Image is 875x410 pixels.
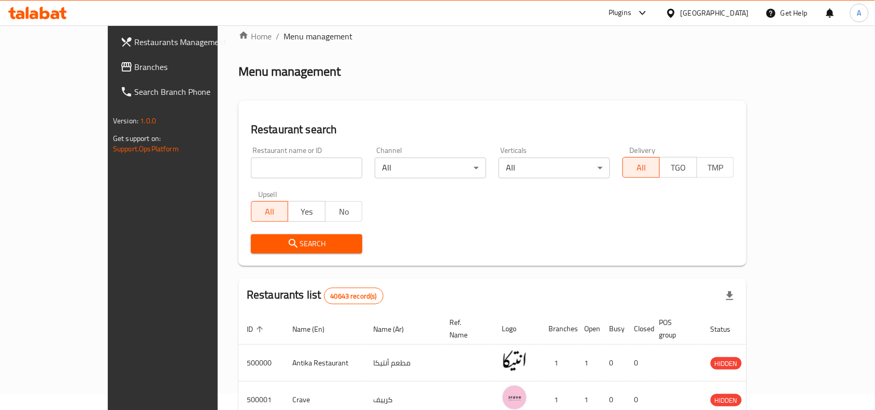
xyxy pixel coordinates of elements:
div: Export file [717,284,742,308]
span: POS group [659,316,690,341]
span: 40643 record(s) [324,291,383,301]
span: Name (Ar) [373,323,417,335]
span: TMP [701,160,730,175]
img: Antika Restaurant [502,348,528,374]
h2: Menu management [238,63,341,80]
td: Antika Restaurant [284,345,365,381]
div: [GEOGRAPHIC_DATA] [681,7,749,19]
td: 0 [626,345,651,381]
span: 1.0.0 [140,114,156,128]
a: Home [238,30,272,43]
td: 1 [576,345,601,381]
span: Search [259,237,354,250]
div: Total records count [324,288,384,304]
span: All [256,204,284,219]
span: Version: [113,114,138,128]
div: HIDDEN [711,394,742,406]
button: Search [251,234,362,253]
th: Closed [626,313,651,345]
span: Restaurants Management [135,36,246,48]
label: Delivery [630,147,656,154]
td: 500000 [238,345,284,381]
span: Ref. Name [449,316,481,341]
span: Name (En) [292,323,338,335]
span: A [857,7,862,19]
button: All [623,157,660,178]
a: Restaurants Management [112,30,254,54]
span: Yes [292,204,321,219]
li: / [276,30,279,43]
button: Yes [288,201,325,222]
button: TGO [659,157,697,178]
td: 1 [540,345,576,381]
td: 0 [601,345,626,381]
th: Open [576,313,601,345]
div: All [499,158,610,178]
td: مطعم أنتيكا [365,345,441,381]
a: Support.OpsPlatform [113,142,179,155]
label: Upsell [258,191,277,198]
span: Branches [135,61,246,73]
a: Search Branch Phone [112,79,254,104]
div: Plugins [609,7,631,19]
span: HIDDEN [711,358,742,370]
h2: Restaurants list [247,287,384,304]
span: All [627,160,656,175]
button: All [251,201,288,222]
th: Branches [540,313,576,345]
th: Busy [601,313,626,345]
span: Get support on: [113,132,161,145]
button: No [325,201,362,222]
span: Search Branch Phone [135,86,246,98]
span: HIDDEN [711,394,742,406]
div: HIDDEN [711,357,742,370]
th: Logo [493,313,540,345]
a: Branches [112,54,254,79]
button: TMP [697,157,734,178]
span: TGO [664,160,693,175]
nav: breadcrumb [238,30,746,43]
span: Status [711,323,744,335]
input: Search for restaurant name or ID.. [251,158,362,178]
h2: Restaurant search [251,122,734,137]
span: No [330,204,358,219]
div: All [375,158,486,178]
span: Menu management [284,30,352,43]
span: ID [247,323,266,335]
